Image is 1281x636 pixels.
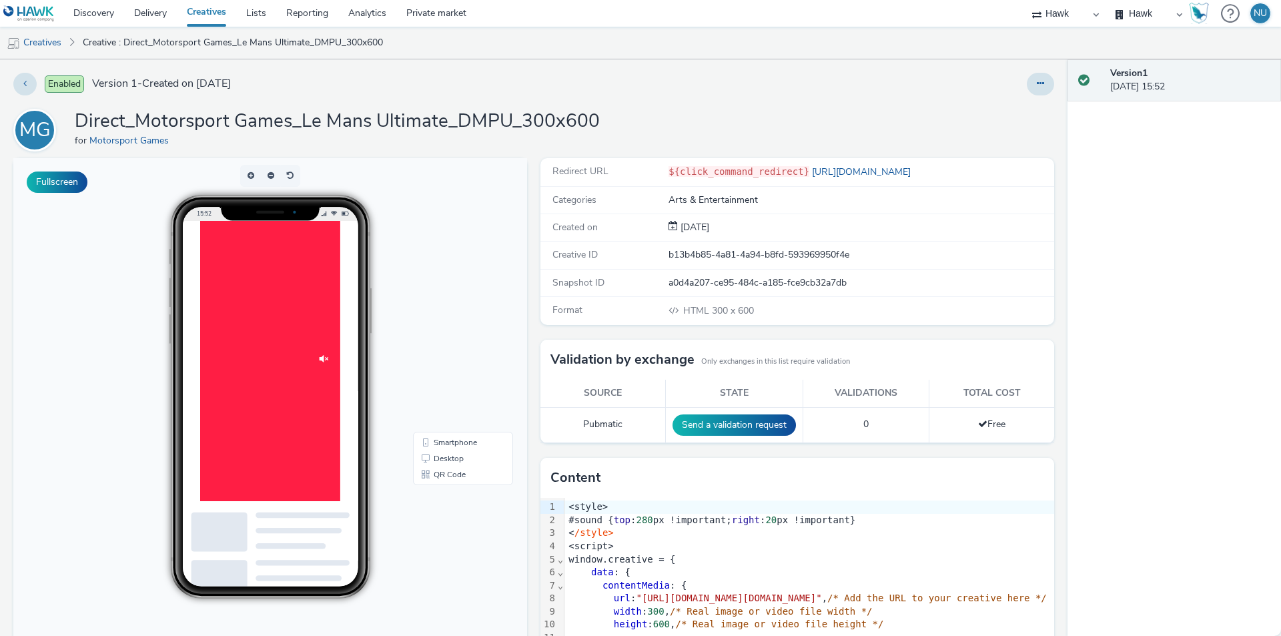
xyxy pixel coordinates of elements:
span: Free [978,418,1005,430]
div: <style> [564,501,1188,514]
span: HTML [683,304,712,317]
div: [DATE] 15:52 [1110,67,1270,94]
img: Hawk Academy [1189,3,1209,24]
span: width [614,606,642,617]
img: undefined Logo [3,5,55,22]
span: data [591,567,614,577]
span: Creative ID [552,248,598,261]
a: Motorsport Games [89,134,174,147]
strong: Version 1 [1110,67,1148,79]
span: Enabled [45,75,84,93]
span: "[URL][DOMAIN_NAME][DOMAIN_NAME]" [636,593,821,603]
span: Categories [552,194,596,206]
span: 300 x 600 [682,304,754,317]
div: 2 [540,514,557,527]
span: 20 [765,515,777,525]
span: for [75,134,89,147]
div: window.creative = { [564,553,1188,567]
span: contentMedia [602,580,670,591]
span: 600 [653,619,670,629]
a: [URL][DOMAIN_NAME] [809,166,916,178]
div: <script> [564,540,1188,553]
img: soundOff-2.svg [170,190,183,204]
div: : , [564,592,1188,605]
h3: Validation by exchange [550,350,695,370]
code: ${click_command_redirect} [669,166,809,177]
span: url [614,593,630,603]
span: 15:52 [183,51,198,59]
span: top [614,515,630,525]
td: Pubmatic [540,407,666,442]
span: [DATE] [678,221,709,234]
div: 8 [540,592,557,605]
div: Arts & Entertainment [669,194,1053,207]
span: Created on [552,221,598,234]
div: : { [564,579,1188,593]
span: QR Code [420,312,452,320]
span: Version 1 - Created on [DATE] [92,76,231,91]
span: Smartphone [420,280,464,288]
span: /style> [574,527,614,538]
img: mobile [7,37,20,50]
span: Desktop [420,296,450,304]
div: 9 [540,605,557,619]
div: 7 [540,579,557,593]
span: 280 [636,515,653,525]
div: : , [564,618,1188,631]
h1: Direct_Motorsport Games_Le Mans Ultimate_DMPU_300x600 [75,109,600,134]
span: /* Real image or video file width */ [670,606,872,617]
span: Fold line [557,580,564,591]
li: Smartphone [402,276,497,292]
div: 5 [540,553,557,567]
span: /* Add the URL to your creative here */ [827,593,1047,603]
li: QR Code [402,308,497,324]
div: 4 [540,540,557,553]
span: Fold line [557,554,564,565]
span: Format [552,304,582,316]
a: Hawk Academy [1189,3,1214,24]
a: MG [13,123,61,136]
button: Send a validation request [673,414,796,436]
div: NU [1254,3,1267,23]
span: Fold line [557,567,564,577]
small: Only exchanges in this list require validation [701,356,850,367]
th: Total cost [929,380,1054,407]
h3: Content [550,468,600,488]
span: 300 [647,606,664,617]
span: Redirect URL [552,165,608,178]
div: 3 [540,527,557,540]
div: : , [564,605,1188,619]
button: Fullscreen [27,172,87,193]
div: 1 [540,501,557,514]
div: < [564,527,1188,540]
th: Source [540,380,666,407]
span: Snapshot ID [552,276,604,289]
div: MG [19,111,51,149]
span: /* Real image or video file height */ [675,619,883,629]
li: Desktop [402,292,497,308]
div: : { [564,566,1188,579]
div: 10 [540,618,557,631]
th: State [666,380,803,407]
div: #sound { : px !important; : px !important} [564,514,1188,527]
a: Creative : Direct_Motorsport Games_Le Mans Ultimate_DMPU_300x600 [76,27,390,59]
span: right [732,515,760,525]
div: b13b4b85-4a81-4a94-b8fd-593969950f4e [669,248,1053,262]
span: 0 [863,418,869,430]
div: a0d4a207-ce95-484c-a185-fce9cb32a7db [669,276,1053,290]
th: Validations [803,380,929,407]
span: height [614,619,648,629]
div: 6 [540,566,557,579]
div: Creation 07 October 2025, 15:52 [678,221,709,234]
